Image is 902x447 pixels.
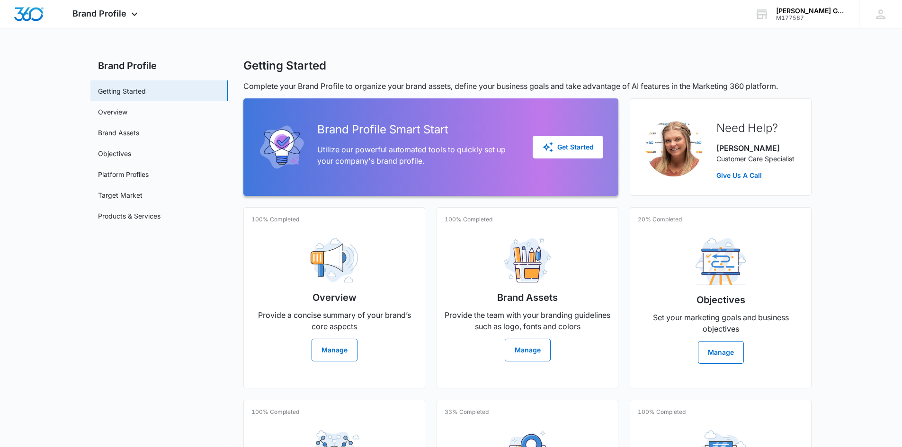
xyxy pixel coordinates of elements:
[98,169,149,179] a: Platform Profiles
[98,86,146,96] a: Getting Started
[716,170,795,180] a: Give Us A Call
[638,408,686,416] p: 100% Completed
[638,312,804,334] p: Set your marketing goals and business objectives
[445,215,492,224] p: 100% Completed
[243,59,326,73] h1: Getting Started
[317,121,518,138] h2: Brand Profile Smart Start
[776,15,845,21] div: account id
[98,211,161,221] a: Products & Services
[313,290,357,305] h2: Overview
[638,215,682,224] p: 20% Completed
[716,142,795,154] p: [PERSON_NAME]
[312,339,357,361] button: Manage
[716,120,795,137] h2: Need Help?
[505,339,551,361] button: Manage
[98,107,127,117] a: Overview
[98,128,139,138] a: Brand Assets
[542,141,594,153] div: Get Started
[243,207,425,388] a: 100% CompletedOverviewProvide a concise summary of your brand’s core aspectsManage
[697,293,745,307] h2: Objectives
[251,408,299,416] p: 100% Completed
[72,9,126,18] span: Brand Profile
[445,408,489,416] p: 33% Completed
[716,154,795,164] p: Customer Care Specialist
[645,120,702,176] img: Jamie Dagg
[251,309,417,332] p: Provide a concise summary of your brand’s core aspects
[437,207,618,388] a: 100% CompletedBrand AssetsProvide the team with your branding guidelines such as logo, fonts and ...
[533,136,603,158] button: Get Started
[445,309,610,332] p: Provide the team with your branding guidelines such as logo, fonts and colors
[630,207,812,388] a: 20% CompletedObjectivesSet your marketing goals and business objectivesManage
[698,341,744,364] button: Manage
[243,80,812,92] p: Complete your Brand Profile to organize your brand assets, define your business goals and take ad...
[776,7,845,15] div: account name
[90,59,228,73] h2: Brand Profile
[317,144,518,167] p: Utilize our powerful automated tools to quickly set up your company's brand profile.
[497,290,558,305] h2: Brand Assets
[98,149,131,158] a: Objectives
[251,215,299,224] p: 100% Completed
[98,190,143,200] a: Target Market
